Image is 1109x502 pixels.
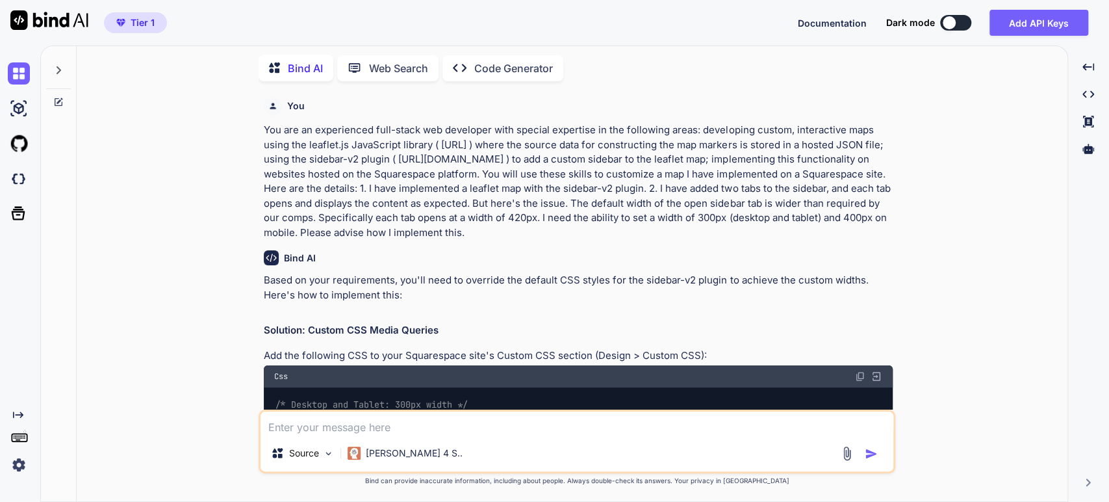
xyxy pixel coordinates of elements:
img: attachment [839,446,854,461]
p: Web Search [369,60,428,76]
img: ai-studio [8,98,30,120]
h6: Bind AI [284,252,316,265]
img: Claude 4 Sonnet [348,447,361,460]
img: Pick Models [323,448,334,459]
img: Open in Browser [871,371,882,382]
p: Based on your requirements, you'll need to override the default CSS styles for the sidebar-v2 plu... [264,273,893,302]
h2: Solution: Custom CSS Media Queries [264,323,893,338]
p: [PERSON_NAME] 4 S.. [366,447,463,460]
img: darkCloudIdeIcon [8,168,30,190]
img: premium [116,19,125,27]
p: You are an experienced full-stack web developer with special expertise in the following areas: de... [264,123,893,240]
button: Documentation [798,16,867,30]
img: chat [8,62,30,85]
h6: You [287,99,305,112]
img: copy [855,371,865,382]
p: Add the following CSS to your Squarespace site's Custom CSS section (Design > Custom CSS): [264,349,893,363]
img: icon [865,447,878,460]
span: Dark mode [886,16,935,29]
p: Source [289,447,319,460]
img: githubLight [8,133,30,155]
span: Tier 1 [131,16,155,29]
span: Css [274,371,288,382]
img: settings [8,454,30,476]
span: Documentation [798,18,867,29]
button: premiumTier 1 [104,12,167,33]
span: /* Desktop and Tablet: 300px width */ [275,399,468,410]
p: Bind can provide inaccurate information, including about people. Always double-check its answers.... [259,476,895,486]
button: Add API Keys [989,10,1088,36]
p: Bind AI [288,60,323,76]
img: Bind AI [10,10,88,30]
p: Code Generator [474,60,553,76]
